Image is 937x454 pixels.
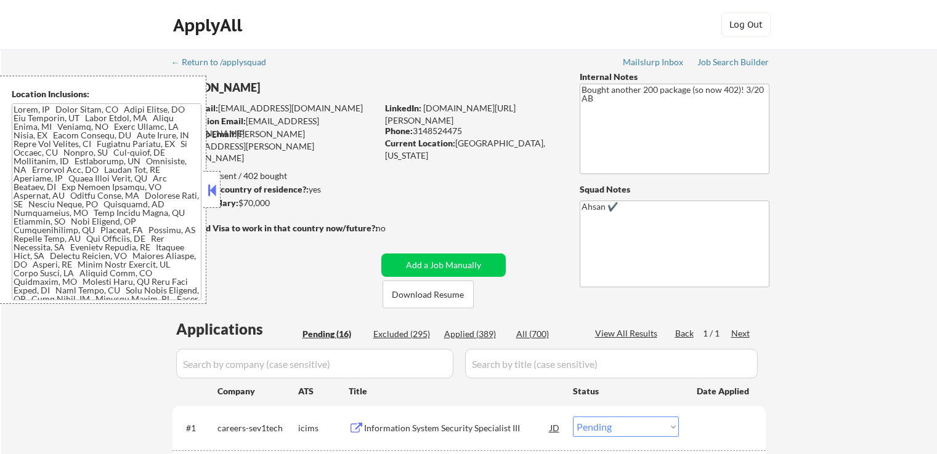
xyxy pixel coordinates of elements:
[385,125,559,137] div: 3148524475
[516,328,578,340] div: All (700)
[186,422,208,434] div: #1
[172,184,309,194] strong: Can work in country of residence?:
[549,416,561,439] div: JD
[731,327,751,340] div: Next
[176,349,453,378] input: Search by company (case sensitive)
[172,223,378,233] strong: Will need Visa to work in that country now/future?:
[697,58,769,66] div: Job Search Builder
[385,103,516,125] a: [DOMAIN_NAME][URL][PERSON_NAME]
[697,57,769,70] a: Job Search Builder
[172,197,377,209] div: $70,000
[172,80,426,95] div: [PERSON_NAME]
[217,422,298,434] div: careers-sev1tech
[573,380,679,402] div: Status
[172,183,373,196] div: yes
[381,253,506,277] button: Add a Job Manually
[171,57,278,70] a: ← Return to /applysquad
[623,57,684,70] a: Mailslurp Inbox
[173,115,377,139] div: [EMAIL_ADDRESS][DOMAIN_NAME]
[383,281,474,308] button: Download Resume
[385,137,559,161] div: [GEOGRAPHIC_DATA], [US_STATE]
[465,349,758,378] input: Search by title (case sensitive)
[595,327,661,340] div: View All Results
[364,422,550,434] div: Information System Security Specialist III
[376,222,411,234] div: no
[444,328,506,340] div: Applied (389)
[217,385,298,397] div: Company
[298,422,349,434] div: icims
[697,385,751,397] div: Date Applied
[171,58,278,66] div: ← Return to /applysquad
[373,328,435,340] div: Excluded (295)
[12,88,201,100] div: Location Inclusions:
[349,385,561,397] div: Title
[385,125,413,136] strong: Phone:
[173,15,246,36] div: ApplyAll
[623,58,684,66] div: Mailslurp Inbox
[172,128,377,164] div: [PERSON_NAME][EMAIL_ADDRESS][PERSON_NAME][DOMAIN_NAME]
[176,322,298,337] div: Applications
[172,170,377,182] div: 389 sent / 402 bought
[580,183,769,196] div: Squad Notes
[703,327,731,340] div: 1 / 1
[580,71,769,83] div: Internal Notes
[173,102,377,114] div: [EMAIL_ADDRESS][DOMAIN_NAME]
[385,138,455,148] strong: Current Location:
[721,12,771,37] button: Log Out
[298,385,349,397] div: ATS
[385,103,421,113] strong: LinkedIn:
[302,328,364,340] div: Pending (16)
[675,327,695,340] div: Back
